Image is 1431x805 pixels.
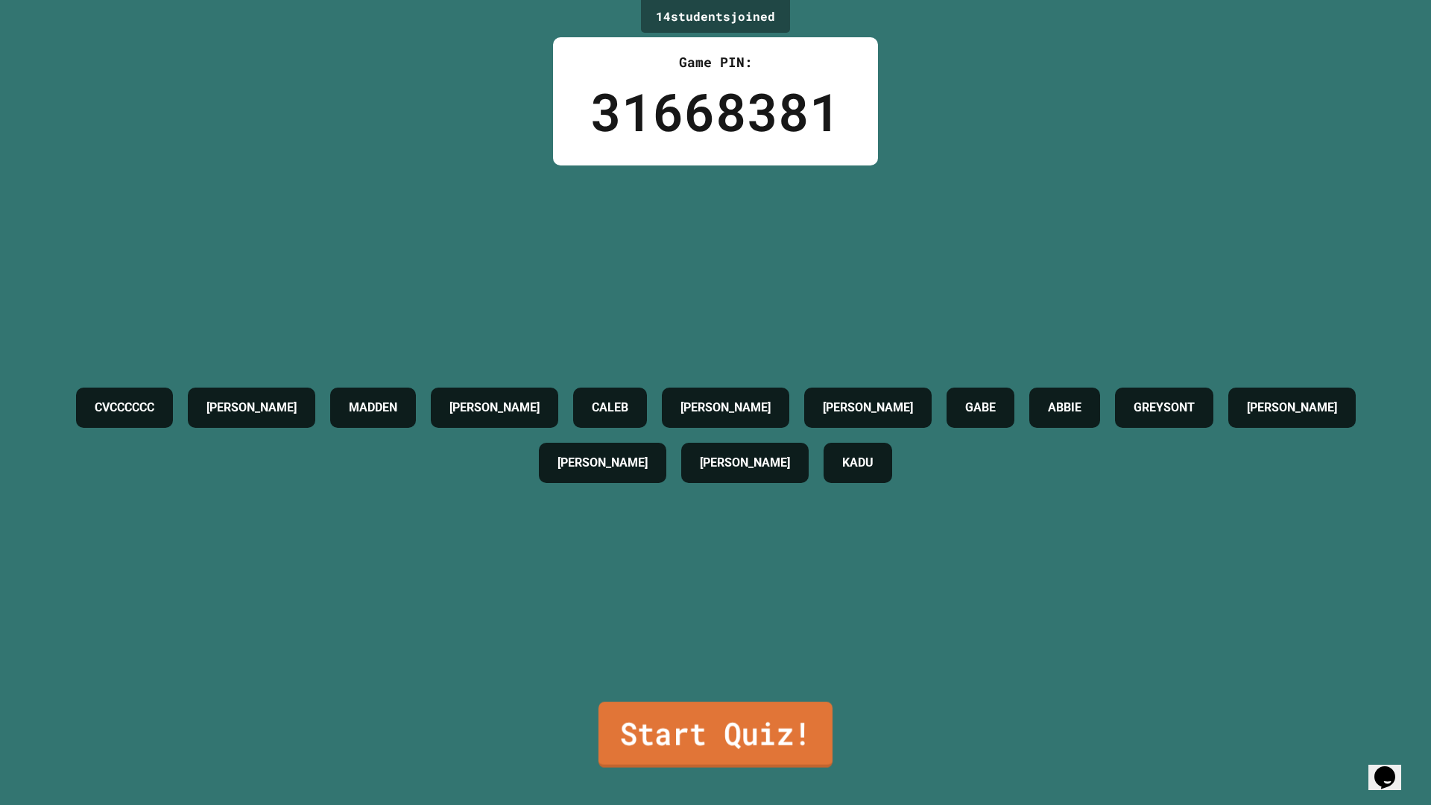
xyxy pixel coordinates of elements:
h4: CALEB [592,399,628,417]
h4: GREYSONT [1134,399,1195,417]
div: 31668381 [590,72,841,151]
div: Game PIN: [590,52,841,72]
h4: [PERSON_NAME] [1247,399,1337,417]
h4: [PERSON_NAME] [823,399,913,417]
iframe: chat widget [1368,745,1416,790]
h4: ABBIE [1048,399,1081,417]
h4: MADDEN [349,399,397,417]
h4: [PERSON_NAME] [206,399,297,417]
a: Start Quiz! [598,702,833,768]
h4: [PERSON_NAME] [449,399,540,417]
h4: GABE [965,399,996,417]
h4: [PERSON_NAME] [557,454,648,472]
h4: [PERSON_NAME] [680,399,771,417]
h4: [PERSON_NAME] [700,454,790,472]
h4: KADU [842,454,874,472]
h4: CVCCCCCC [95,399,154,417]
